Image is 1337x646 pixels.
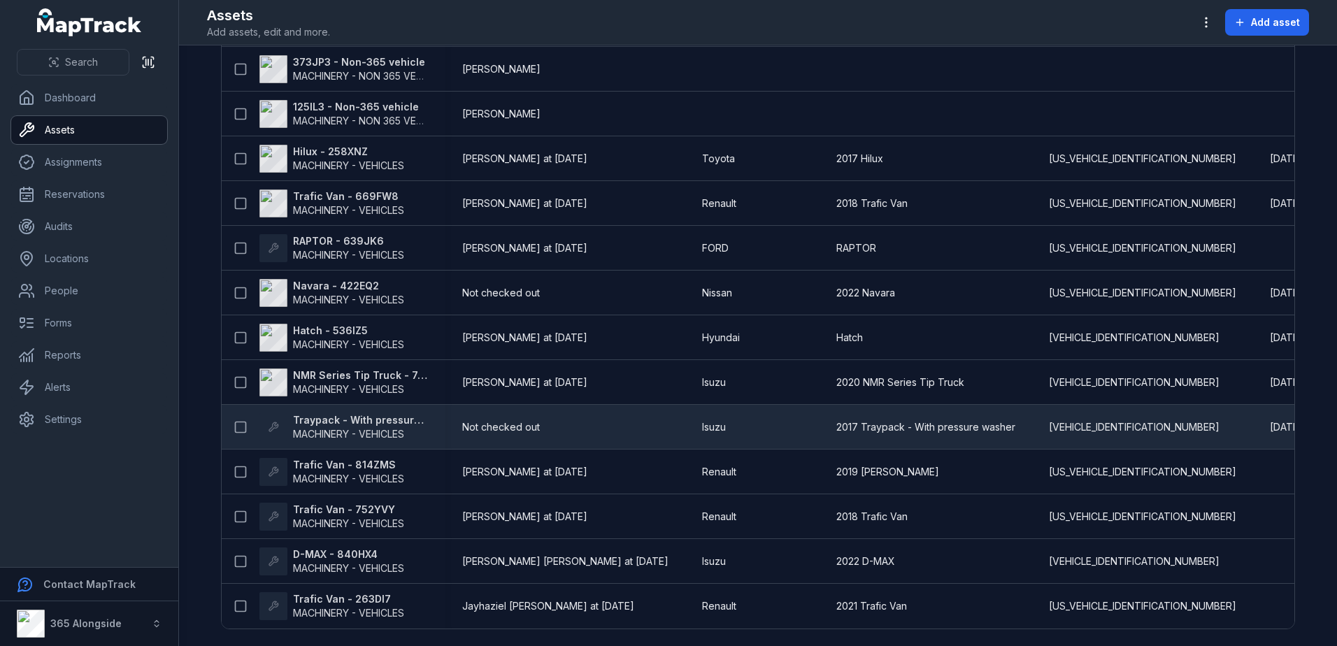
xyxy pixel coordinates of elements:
a: D-MAX - 840HX4MACHINERY - VEHICLES [259,547,404,575]
a: Trafic Van - 669FW8MACHINERY - VEHICLES [259,189,404,217]
span: 2021 Trafic Van [836,599,907,613]
a: Settings [11,405,167,433]
span: 2018 Trafic Van [836,196,908,210]
span: Not checked out [462,420,540,434]
span: [VEHICLE_IDENTIFICATION_NUMBER] [1049,331,1220,345]
span: [PERSON_NAME] [462,107,541,121]
span: MACHINERY - VEHICLES [293,249,404,261]
strong: 365 Alongside [50,617,122,629]
span: Isuzu [702,420,726,434]
span: MACHINERY - NON 365 VEHICLES [293,115,449,127]
time: 12/06/2025, 12:00:00 am [1270,331,1303,345]
span: Renault [702,510,736,524]
span: Renault [702,465,736,479]
span: Isuzu [702,375,726,389]
span: Add assets, edit and more. [207,25,330,39]
span: MACHINERY - VEHICLES [293,428,404,440]
span: [US_VEHICLE_IDENTIFICATION_NUMBER] [1049,152,1236,166]
a: Traypack - With pressure washer - 573XHLMACHINERY - VEHICLES [259,413,429,441]
strong: D-MAX - 840HX4 [293,547,404,561]
h2: Assets [207,6,330,25]
strong: Hilux - 258XNZ [293,145,404,159]
span: [PERSON_NAME] at [DATE] [462,510,587,524]
a: Hilux - 258XNZMACHINERY - VEHICLES [259,145,404,173]
strong: Trafic Van - 263DI7 [293,592,404,606]
time: 28/10/2025, 12:00:00 am [1270,152,1303,166]
span: MACHINERY - VEHICLES [293,204,404,216]
a: Dashboard [11,84,167,112]
strong: RAPTOR - 639JK6 [293,234,404,248]
span: Not checked out [462,286,540,300]
span: [DATE] [1270,197,1303,209]
a: NMR Series Tip Truck - 745ZYQMACHINERY - VEHICLES [259,368,429,396]
time: 13/02/2025, 12:00:00 am [1270,286,1303,300]
span: 2018 Trafic Van [836,510,908,524]
span: [DATE] [1270,376,1303,388]
span: [VEHICLE_IDENTIFICATION_NUMBER] [1049,375,1220,389]
time: 30/07/2025, 12:00:00 am [1270,196,1303,210]
span: Hatch [836,331,863,345]
a: 373JP3 - Non-365 vehicleMACHINERY - NON 365 VEHICLES [259,55,429,83]
span: [DATE] [1270,421,1303,433]
span: MACHINERY - VEHICLES [293,517,404,529]
span: Renault [702,599,736,613]
span: [PERSON_NAME] at [DATE] [462,196,587,210]
span: [VEHICLE_IDENTIFICATION_NUMBER] [1049,420,1220,434]
span: MACHINERY - VEHICLES [293,473,404,484]
span: [US_VEHICLE_IDENTIFICATION_NUMBER] [1049,465,1236,479]
span: [PERSON_NAME] at [DATE] [462,152,587,166]
a: Reservations [11,180,167,208]
a: Locations [11,245,167,273]
a: Navara - 422EQ2MACHINERY - VEHICLES [259,279,404,307]
time: 11/07/2025, 12:00:00 am [1270,375,1303,389]
a: Reports [11,341,167,369]
span: [US_VEHICLE_IDENTIFICATION_NUMBER] [1049,599,1236,613]
span: MACHINERY - VEHICLES [293,294,404,306]
span: [PERSON_NAME] [PERSON_NAME] at [DATE] [462,554,668,568]
span: [US_VEHICLE_IDENTIFICATION_NUMBER] [1049,510,1236,524]
strong: Traypack - With pressure washer - 573XHL [293,413,429,427]
strong: Trafic Van - 752YVY [293,503,404,517]
a: MapTrack [37,8,142,36]
button: Add asset [1225,9,1309,36]
span: MACHINERY - VEHICLES [293,383,404,395]
a: Audits [11,213,167,241]
a: RAPTOR - 639JK6MACHINERY - VEHICLES [259,234,404,262]
span: Search [65,55,98,69]
span: Add asset [1251,15,1300,29]
span: [US_VEHICLE_IDENTIFICATION_NUMBER] [1049,196,1236,210]
strong: 373JP3 - Non-365 vehicle [293,55,429,69]
strong: Trafic Van - 814ZMS [293,458,404,472]
span: MACHINERY - VEHICLES [293,338,404,350]
span: [DATE] [1270,152,1303,164]
span: [US_VEHICLE_IDENTIFICATION_NUMBER] [1049,241,1236,255]
a: Alerts [11,373,167,401]
a: Forms [11,309,167,337]
span: 2020 NMR Series Tip Truck [836,375,964,389]
span: [DATE] [1270,331,1303,343]
a: People [11,277,167,305]
span: Renault [702,196,736,210]
span: FORD [702,241,729,255]
span: [VEHICLE_IDENTIFICATION_NUMBER] [1049,554,1220,568]
span: [PERSON_NAME] [462,62,541,76]
span: 2019 [PERSON_NAME] [836,465,939,479]
span: [PERSON_NAME] at [DATE] [462,241,587,255]
button: Search [17,49,129,76]
span: [PERSON_NAME] at [DATE] [462,465,587,479]
span: Toyota [702,152,735,166]
span: Nissan [702,286,732,300]
a: Trafic Van - 814ZMSMACHINERY - VEHICLES [259,458,404,486]
span: MACHINERY - VEHICLES [293,159,404,171]
strong: Navara - 422EQ2 [293,279,404,293]
a: Trafic Van - 752YVYMACHINERY - VEHICLES [259,503,404,531]
span: 2022 Navara [836,286,895,300]
span: MACHINERY - VEHICLES [293,562,404,574]
span: [PERSON_NAME] at [DATE] [462,375,587,389]
span: MACHINERY - NON 365 VEHICLES [293,70,449,82]
span: 2017 Traypack - With pressure washer [836,420,1015,434]
span: RAPTOR [836,241,876,255]
a: 125IL3 - Non-365 vehicleMACHINERY - NON 365 VEHICLES [259,100,429,128]
span: MACHINERY - VEHICLES [293,607,404,619]
time: 18/07/2025, 12:00:00 am [1270,420,1303,434]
